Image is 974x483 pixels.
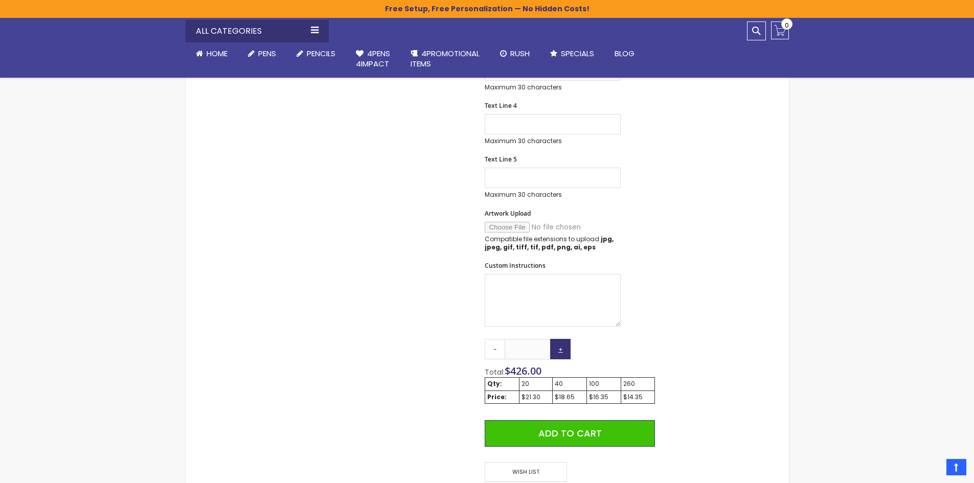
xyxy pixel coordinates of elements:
div: $16.35 [589,393,618,401]
span: Pens [258,48,276,59]
button: Add to Cart [485,420,654,447]
a: Pens [238,42,286,65]
span: Add to Cart [538,427,602,440]
div: 100 [589,380,618,388]
div: All Categories [186,20,329,42]
span: Specials [561,48,594,59]
a: + [550,339,571,359]
span: Blog [615,48,635,59]
span: $ [505,364,541,378]
span: Text Line 4 [485,101,517,110]
p: Maximum 30 characters [485,137,621,145]
span: Rush [510,48,530,59]
span: Pencils [307,48,335,59]
strong: jpg, jpeg, gif, tiff, tif, pdf, png, ai, eps [485,235,614,251]
a: Specials [540,42,604,65]
strong: Qty: [487,379,502,388]
a: Rush [490,42,540,65]
span: Custom Instructions [485,261,546,270]
span: 4Pens 4impact [356,48,390,69]
span: Artwork Upload [485,209,531,218]
span: 426.00 [510,364,541,378]
span: Home [207,48,228,59]
a: 4PROMOTIONALITEMS [400,42,490,76]
a: Wish List [485,462,570,482]
span: Total: [485,367,505,377]
strong: Price: [487,393,507,401]
span: Wish List [485,462,567,482]
div: $21.30 [522,393,550,401]
div: $14.35 [623,393,652,401]
div: 260 [623,380,652,388]
a: Home [186,42,238,65]
span: Text Line 5 [485,155,517,164]
a: Pencils [286,42,346,65]
div: 20 [522,380,550,388]
a: Blog [604,42,645,65]
p: Compatible file extensions to upload: [485,235,621,251]
p: Maximum 30 characters [485,83,621,91]
a: 4Pens4impact [346,42,400,76]
div: 40 [555,380,585,388]
a: 0 [771,21,789,39]
span: 0 [785,20,789,30]
span: 4PROMOTIONAL ITEMS [411,48,480,69]
a: - [485,339,505,359]
p: Maximum 30 characters [485,191,621,199]
div: $18.65 [555,393,585,401]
